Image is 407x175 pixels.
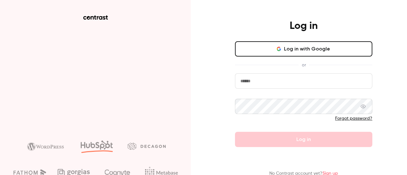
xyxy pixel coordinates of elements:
a: Forgot password? [335,116,372,121]
img: decagon [128,143,166,150]
span: or [299,62,309,68]
h4: Log in [290,20,318,32]
button: Log in with Google [235,41,372,57]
